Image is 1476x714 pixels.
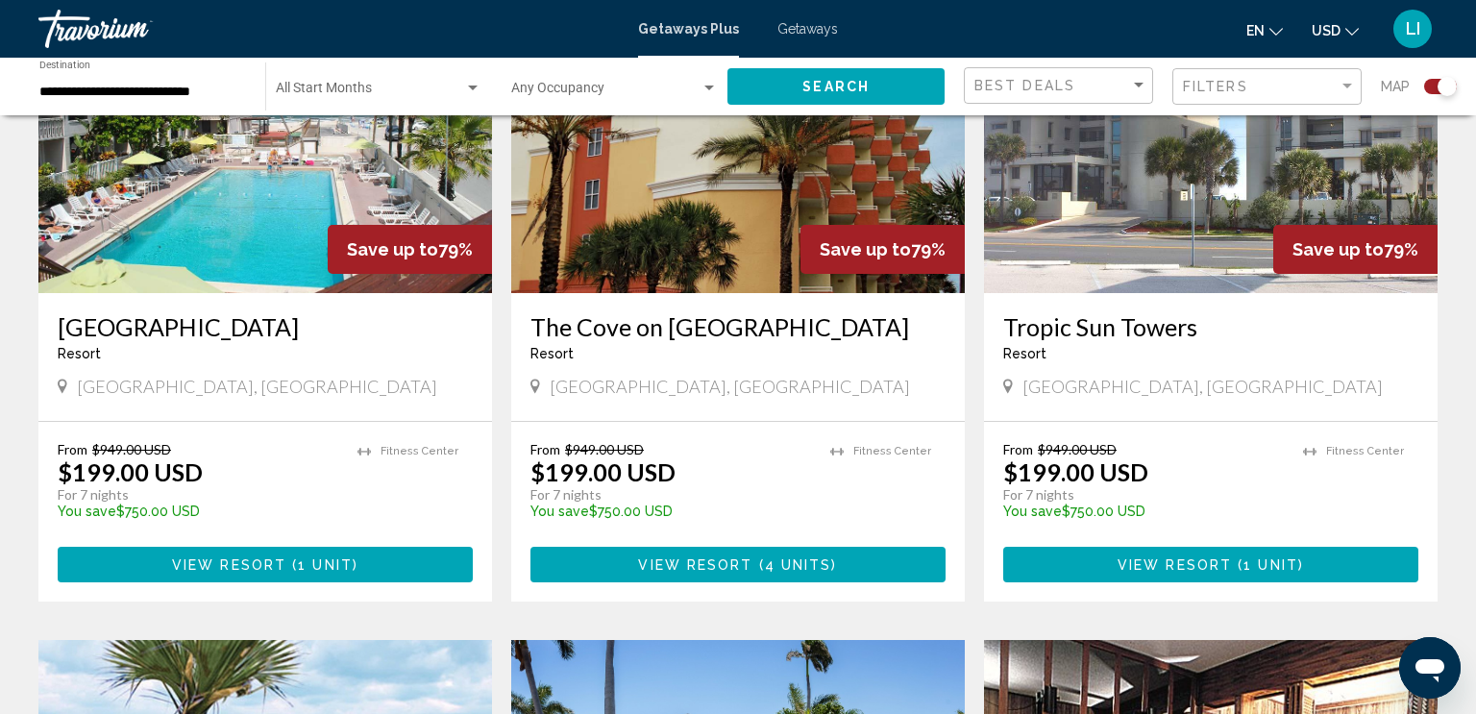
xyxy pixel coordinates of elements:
[1003,504,1062,519] span: You save
[1246,23,1265,38] span: en
[1381,73,1410,100] span: Map
[1246,16,1283,44] button: Change language
[1312,16,1359,44] button: Change currency
[58,441,87,457] span: From
[1003,457,1148,486] p: $199.00 USD
[1326,445,1404,457] span: Fitness Center
[1406,19,1420,38] span: LI
[1172,67,1362,107] button: Filter
[974,78,1147,94] mat-select: Sort by
[974,78,1075,93] span: Best Deals
[381,445,458,457] span: Fitness Center
[777,21,838,37] a: Getaways
[1183,79,1248,94] span: Filters
[58,312,473,341] a: [GEOGRAPHIC_DATA]
[565,441,644,457] span: $949.00 USD
[853,445,931,457] span: Fitness Center
[1118,557,1232,573] span: View Resort
[347,239,438,259] span: Save up to
[820,239,911,259] span: Save up to
[638,557,752,573] span: View Resort
[530,457,676,486] p: $199.00 USD
[1312,23,1341,38] span: USD
[530,504,589,519] span: You save
[58,457,203,486] p: $199.00 USD
[58,504,116,519] span: You save
[1243,557,1298,573] span: 1 unit
[58,346,101,361] span: Resort
[1003,441,1033,457] span: From
[1003,504,1284,519] p: $750.00 USD
[1003,547,1418,582] button: View Resort(1 unit)
[550,376,910,397] span: [GEOGRAPHIC_DATA], [GEOGRAPHIC_DATA]
[298,557,353,573] span: 1 unit
[800,225,965,274] div: 79%
[638,21,739,37] a: Getaways Plus
[530,441,560,457] span: From
[38,10,619,48] a: Travorium
[727,68,945,104] button: Search
[92,441,171,457] span: $949.00 USD
[286,557,358,573] span: ( )
[1003,346,1046,361] span: Resort
[765,557,832,573] span: 4 units
[1399,637,1461,699] iframe: Button to launch messaging window
[1003,312,1418,341] a: Tropic Sun Towers
[58,504,338,519] p: $750.00 USD
[1003,486,1284,504] p: For 7 nights
[172,557,286,573] span: View Resort
[753,557,838,573] span: ( )
[1038,441,1117,457] span: $949.00 USD
[1022,376,1383,397] span: [GEOGRAPHIC_DATA], [GEOGRAPHIC_DATA]
[58,547,473,582] button: View Resort(1 unit)
[58,486,338,504] p: For 7 nights
[1292,239,1384,259] span: Save up to
[530,547,946,582] button: View Resort(4 units)
[530,504,811,519] p: $750.00 USD
[328,225,492,274] div: 79%
[1273,225,1438,274] div: 79%
[530,486,811,504] p: For 7 nights
[530,346,574,361] span: Resort
[530,312,946,341] a: The Cove on [GEOGRAPHIC_DATA]
[77,376,437,397] span: [GEOGRAPHIC_DATA], [GEOGRAPHIC_DATA]
[1232,557,1304,573] span: ( )
[1388,9,1438,49] button: User Menu
[802,80,870,95] span: Search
